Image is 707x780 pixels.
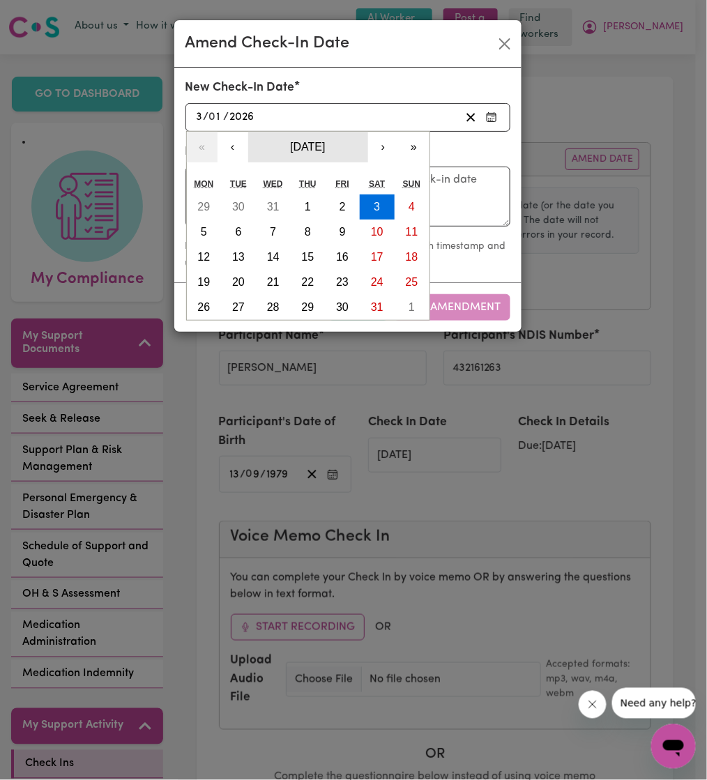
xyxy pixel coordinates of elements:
[399,132,429,162] button: »
[395,295,429,320] button: 1 February 2026
[221,194,256,220] button: 30 December 2025
[197,276,210,288] abbr: 19 January 2026
[360,270,395,295] button: 24 January 2026
[232,301,245,313] abbr: 27 January 2026
[218,132,248,162] button: ‹
[371,276,383,288] abbr: 24 January 2026
[291,295,326,320] button: 29 January 2026
[221,245,256,270] button: 13 January 2026
[196,108,204,127] input: --
[302,276,314,288] abbr: 22 January 2026
[374,201,380,213] abbr: 3 January 2026
[305,201,311,213] abbr: 1 January 2026
[232,251,245,263] abbr: 13 January 2026
[185,79,295,97] label: New Check-In Date
[325,295,360,320] button: 30 January 2026
[256,295,291,320] button: 28 January 2026
[223,111,229,123] span: /
[187,220,222,245] button: 5 January 2026
[210,108,223,127] input: --
[270,226,276,238] abbr: 7 January 2026
[185,31,350,56] div: Amend Check-In Date
[201,226,207,238] abbr: 5 January 2026
[229,108,255,127] input: ----
[368,132,399,162] button: ›
[360,245,395,270] button: 17 January 2026
[371,301,383,313] abbr: 31 January 2026
[194,179,213,189] abbr: Monday
[371,226,383,238] abbr: 10 January 2026
[185,241,210,252] strong: Note:
[267,301,280,313] abbr: 28 January 2026
[406,226,418,238] abbr: 11 January 2026
[187,194,222,220] button: 29 December 2025
[395,220,429,245] button: 11 January 2026
[336,301,349,313] abbr: 30 January 2026
[302,251,314,263] abbr: 15 January 2026
[325,194,360,220] button: 2 January 2026
[371,251,383,263] abbr: 17 January 2026
[360,220,395,245] button: 10 January 2026
[403,179,420,189] abbr: Sunday
[256,245,291,270] button: 14 January 2026
[409,301,415,313] abbr: 1 February 2026
[325,245,360,270] button: 16 January 2026
[299,179,317,189] abbr: Thursday
[360,194,395,220] button: 3 January 2026
[612,688,696,719] iframe: Message from company
[579,691,607,719] iframe: Close message
[325,220,360,245] button: 9 January 2026
[230,179,247,189] abbr: Tuesday
[291,270,326,295] button: 22 January 2026
[395,270,429,295] button: 25 January 2026
[197,201,210,213] abbr: 29 December 2025
[232,201,245,213] abbr: 30 December 2025
[248,132,368,162] button: [DATE]
[187,295,222,320] button: 26 January 2026
[209,112,216,123] span: 0
[256,270,291,295] button: 21 January 2026
[406,251,418,263] abbr: 18 January 2026
[325,270,360,295] button: 23 January 2026
[256,194,291,220] button: 31 December 2025
[256,220,291,245] button: 7 January 2026
[221,295,256,320] button: 27 January 2026
[406,276,418,288] abbr: 25 January 2026
[236,226,242,238] abbr: 6 January 2026
[494,33,516,55] button: Close
[340,201,346,213] abbr: 2 January 2026
[232,276,245,288] abbr: 20 January 2026
[340,226,346,238] abbr: 9 January 2026
[336,276,349,288] abbr: 23 January 2026
[302,301,314,313] abbr: 29 January 2026
[8,10,84,21] span: Need any help?
[409,201,415,213] abbr: 4 January 2026
[291,245,326,270] button: 15 January 2026
[187,245,222,270] button: 12 January 2026
[336,251,349,263] abbr: 16 January 2026
[291,220,326,245] button: 8 January 2026
[221,270,256,295] button: 20 January 2026
[185,143,324,161] label: Reason for Amendment
[369,179,385,189] abbr: Saturday
[651,724,696,769] iframe: Button to launch messaging window
[187,132,218,162] button: «
[335,179,349,189] abbr: Friday
[267,276,280,288] abbr: 21 January 2026
[290,141,325,153] span: [DATE]
[395,245,429,270] button: 18 January 2026
[267,201,280,213] abbr: 31 December 2025
[305,226,311,238] abbr: 8 January 2026
[395,194,429,220] button: 4 January 2026
[291,194,326,220] button: 1 January 2026
[197,251,210,263] abbr: 12 January 2026
[360,295,395,320] button: 31 January 2026
[264,179,283,189] abbr: Wednesday
[187,270,222,295] button: 19 January 2026
[197,301,210,313] abbr: 26 January 2026
[267,251,280,263] abbr: 14 January 2026
[221,220,256,245] button: 6 January 2026
[204,111,209,123] span: /
[185,241,506,268] small: This amendment will be logged in the system with timestamp and user information.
